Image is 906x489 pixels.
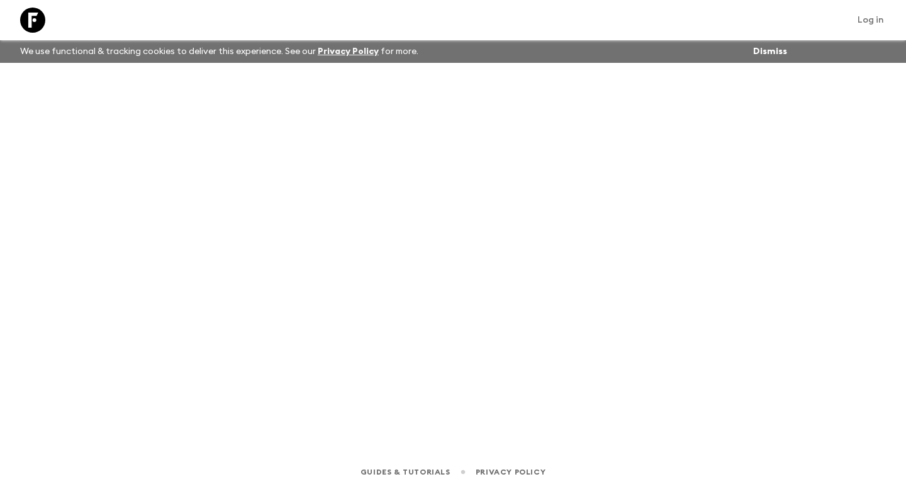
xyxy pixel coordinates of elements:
button: Dismiss [750,43,790,60]
a: Privacy Policy [318,47,379,56]
a: Log in [851,11,891,29]
a: Privacy Policy [476,465,545,479]
p: We use functional & tracking cookies to deliver this experience. See our for more. [15,40,423,63]
a: Guides & Tutorials [361,465,450,479]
